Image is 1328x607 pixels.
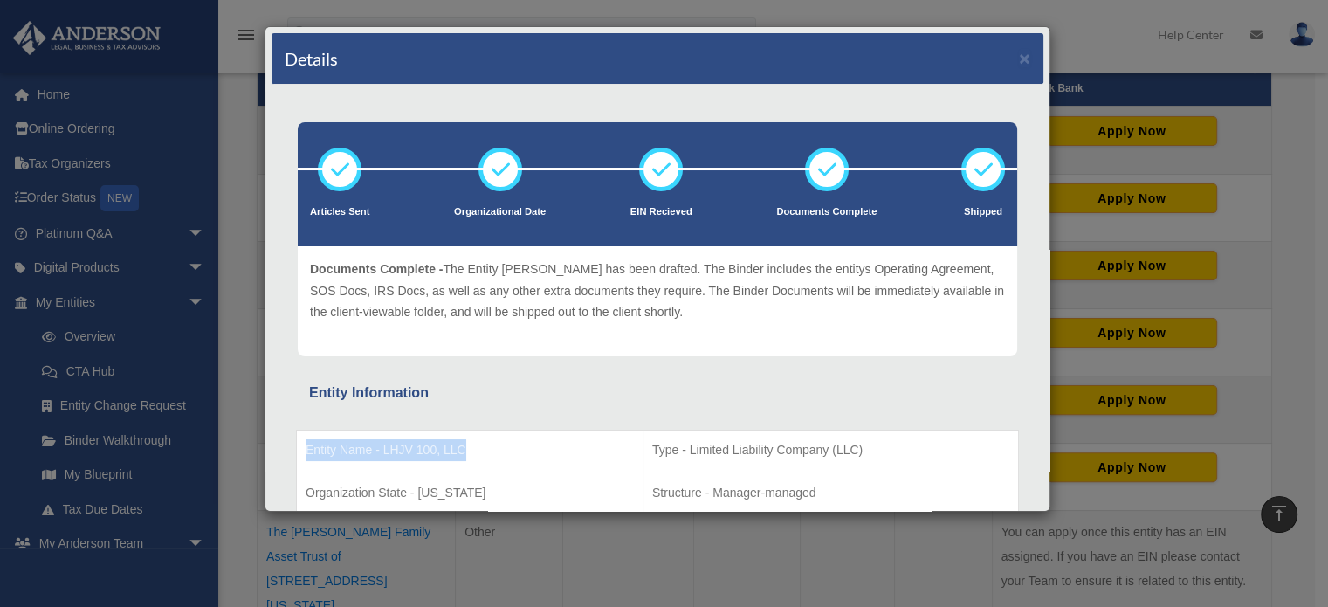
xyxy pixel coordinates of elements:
div: Entity Information [309,381,1006,405]
p: Entity Name - LHJV 100, LLC [306,439,634,461]
button: × [1019,49,1030,67]
span: Documents Complete - [310,262,443,276]
p: EIN Recieved [630,203,692,221]
p: Articles Sent [310,203,369,221]
h4: Details [285,46,338,71]
p: Shipped [961,203,1005,221]
p: Organizational Date [454,203,546,221]
p: Structure - Manager-managed [652,482,1009,504]
p: The Entity [PERSON_NAME] has been drafted. The Binder includes the entitys Operating Agreement, S... [310,259,1005,323]
p: Organization State - [US_STATE] [306,482,634,504]
p: Type - Limited Liability Company (LLC) [652,439,1009,461]
p: Documents Complete [776,203,877,221]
